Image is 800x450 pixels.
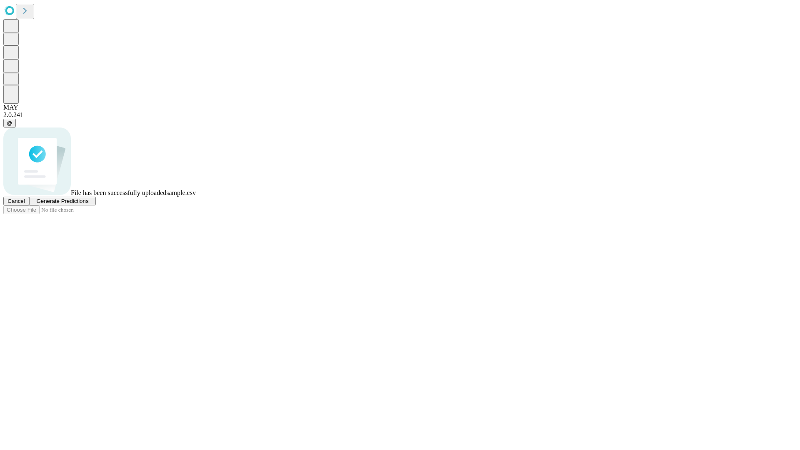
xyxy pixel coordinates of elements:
div: MAY [3,104,797,111]
button: Generate Predictions [29,197,96,205]
span: Cancel [7,198,25,204]
span: sample.csv [166,189,196,196]
span: File has been successfully uploaded [71,189,166,196]
span: Generate Predictions [36,198,88,204]
button: @ [3,119,16,127]
button: Cancel [3,197,29,205]
div: 2.0.241 [3,111,797,119]
span: @ [7,120,12,126]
